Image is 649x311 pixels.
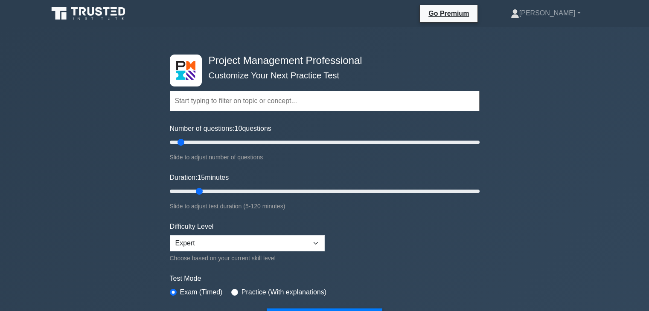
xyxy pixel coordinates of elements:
input: Start typing to filter on topic or concept... [170,91,480,111]
div: Slide to adjust test duration (5-120 minutes) [170,201,480,211]
label: Number of questions: questions [170,124,271,134]
div: Choose based on your current skill level [170,253,325,263]
label: Test Mode [170,274,480,284]
div: Slide to adjust number of questions [170,152,480,162]
label: Duration: minutes [170,173,229,183]
a: Go Premium [423,8,474,19]
label: Difficulty Level [170,222,214,232]
h4: Project Management Professional [205,55,438,67]
label: Exam (Timed) [180,287,223,297]
a: [PERSON_NAME] [490,5,601,22]
span: 10 [235,125,242,132]
label: Practice (With explanations) [242,287,326,297]
span: 15 [197,174,205,181]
